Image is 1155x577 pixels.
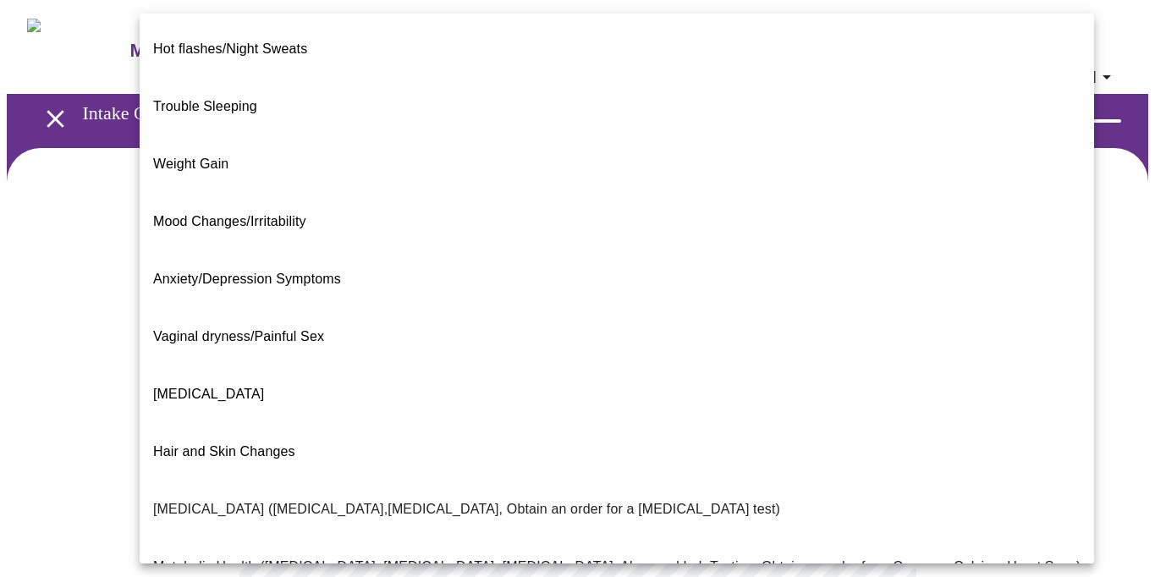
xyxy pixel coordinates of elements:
span: Vaginal dryness/Painful Sex [153,329,324,343]
span: Hair and Skin Changes [153,444,295,459]
p: Metabolic Health ([MEDICAL_DATA], [MEDICAL_DATA], [MEDICAL_DATA], Abnormal Lab Testing, Obtain an... [153,557,1081,577]
span: Hot flashes/Night Sweats [153,41,307,56]
span: Weight Gain [153,157,228,171]
span: [MEDICAL_DATA] [153,387,264,401]
span: Trouble Sleeping [153,99,257,113]
span: Mood Changes/Irritability [153,214,306,228]
span: Anxiety/Depression Symptoms [153,272,341,286]
p: [MEDICAL_DATA] ([MEDICAL_DATA],[MEDICAL_DATA], Obtain an order for a [MEDICAL_DATA] test) [153,499,780,519]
